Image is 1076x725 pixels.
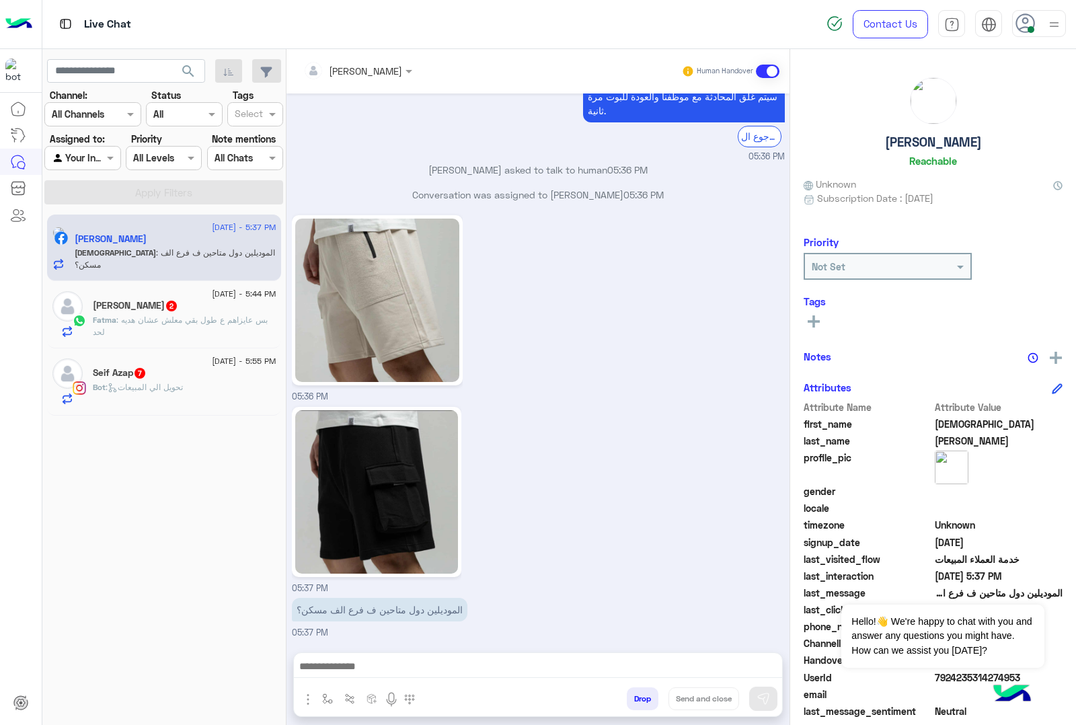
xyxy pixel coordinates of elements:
img: send voice note [383,691,399,708]
h6: Priority [804,236,839,248]
img: tab [981,17,997,32]
span: الموديلين دول متاحين ف فرع الف مسكن؟ [75,247,275,270]
img: create order [367,693,377,704]
img: 547279843_798497595890316_2486136642642465895_n.jpg [295,219,460,382]
img: Facebook [54,231,68,245]
span: Subscription Date : [DATE] [817,191,933,205]
span: timezone [804,518,932,532]
span: Attribute Value [935,400,1063,414]
span: : تحويل الي المبيعات [106,382,183,392]
img: defaultAdmin.png [52,291,83,321]
small: Human Handover [697,66,753,77]
div: Select [233,106,263,124]
span: HandoverOn [804,653,932,667]
span: Hello!👋 We're happy to chat with you and answer any questions you might have. How can we assist y... [841,605,1044,668]
h5: Fatma Mahmoud [93,300,178,311]
span: 05:36 PM [607,164,648,176]
img: notes [1028,352,1038,363]
button: Apply Filters [44,180,283,204]
img: profile [1046,16,1063,33]
span: [DEMOGRAPHIC_DATA] [75,247,156,258]
span: UserId [804,671,932,685]
label: Assigned to: [50,132,105,146]
button: select flow [317,687,339,710]
img: WhatsApp [73,314,86,328]
span: 05:36 PM [748,151,785,163]
span: 2025-09-14T14:37:18.12Z [935,569,1063,583]
img: make a call [404,694,415,705]
img: tab [57,15,74,32]
span: first_name [804,417,932,431]
span: [DATE] - 5:37 PM [212,221,276,233]
p: Conversation was assigned to [PERSON_NAME] [292,188,785,202]
span: [DATE] - 5:55 PM [212,355,276,367]
label: Priority [131,132,162,146]
img: Instagram [73,381,86,395]
img: send attachment [300,691,316,708]
h5: Seif Azap [93,367,147,379]
img: 548408211_3194330867414434_3641168262011411803_n.jpg [295,410,459,574]
span: Adham [935,417,1063,431]
img: defaultAdmin.png [52,358,83,389]
button: search [172,59,205,88]
img: picture [935,451,968,484]
span: search [180,63,196,79]
img: add [1050,352,1062,364]
h5: Adham Mohamed [75,233,147,245]
label: Channel: [50,88,87,102]
button: Drop [627,687,658,710]
a: Contact Us [853,10,928,38]
img: picture [52,227,65,239]
label: Status [151,88,181,102]
span: gender [804,484,932,498]
h6: Tags [804,295,1063,307]
span: last_message_sentiment [804,704,932,718]
span: Unknown [804,177,856,191]
p: 14/9/2025, 5:37 PM [292,598,467,621]
span: 7 [134,368,145,379]
span: last_name [804,434,932,448]
span: 7924235314274953 [935,671,1063,685]
h5: [PERSON_NAME] [885,135,982,150]
span: signup_date [804,535,932,549]
span: خدمة العملاء المبيعات [935,552,1063,566]
span: ChannelId [804,636,932,650]
span: null [935,484,1063,498]
h6: Attributes [804,381,851,393]
span: last_interaction [804,569,932,583]
span: Fatma [93,315,116,325]
button: Send and close [668,687,739,710]
h6: Reachable [909,155,957,167]
p: [PERSON_NAME] asked to talk to human [292,163,785,177]
span: Attribute Name [804,400,932,414]
span: 05:36 PM [292,391,328,402]
img: Logo [5,10,32,38]
h6: Notes [804,350,831,362]
div: الرجوع ال Bot [738,126,781,147]
span: بس عايزاهم ع طول بقي معلش عشان هديه لحد [93,315,268,337]
img: picture [911,78,956,124]
span: last_visited_flow [804,552,932,566]
span: Bot [93,382,106,392]
span: 05:37 PM [292,583,328,593]
img: send message [757,692,770,705]
label: Tags [233,88,254,102]
img: select flow [322,693,333,704]
button: create order [361,687,383,710]
label: Note mentions [212,132,276,146]
img: spinner [827,15,843,32]
span: last_message [804,586,932,600]
img: Trigger scenario [344,693,355,704]
span: 0 [935,704,1063,718]
span: null [935,687,1063,701]
span: profile_pic [804,451,932,482]
a: tab [938,10,965,38]
span: 2025-09-14T14:35:43.091Z [935,535,1063,549]
img: hulul-logo.png [989,671,1036,718]
span: 2 [166,301,177,311]
span: email [804,687,932,701]
img: tab [944,17,960,32]
span: [DATE] - 5:44 PM [212,288,276,300]
span: last_clicked_button [804,603,932,617]
p: Live Chat [84,15,131,34]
